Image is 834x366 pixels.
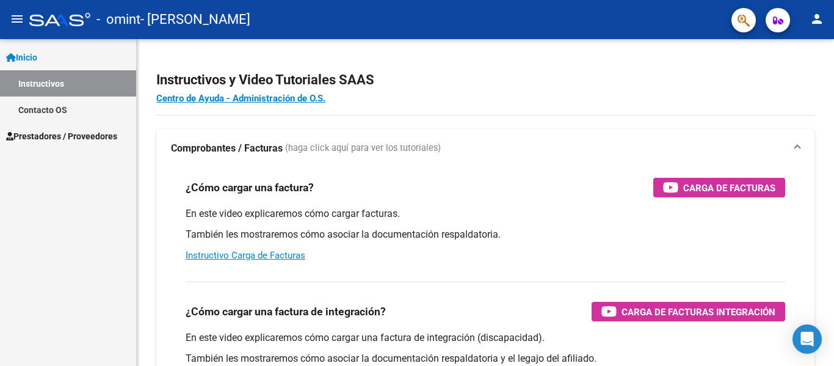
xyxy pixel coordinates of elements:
[285,142,441,155] span: (haga click aquí para ver los tutoriales)
[683,180,775,196] span: Carga de Facturas
[592,302,785,321] button: Carga de Facturas Integración
[186,250,305,261] a: Instructivo Carga de Facturas
[96,6,140,33] span: - omint
[186,179,314,196] h3: ¿Cómo cargar una factura?
[653,178,785,197] button: Carga de Facturas
[156,93,325,104] a: Centro de Ayuda - Administración de O.S.
[186,331,785,345] p: En este video explicaremos cómo cargar una factura de integración (discapacidad).
[186,303,386,320] h3: ¿Cómo cargar una factura de integración?
[140,6,250,33] span: - [PERSON_NAME]
[186,352,785,365] p: También les mostraremos cómo asociar la documentación respaldatoria y el legajo del afiliado.
[622,304,775,320] span: Carga de Facturas Integración
[792,324,822,354] div: Open Intercom Messenger
[186,228,785,241] p: También les mostraremos cómo asociar la documentación respaldatoria.
[156,129,814,168] mat-expansion-panel-header: Comprobantes / Facturas (haga click aquí para ver los tutoriales)
[6,130,117,143] span: Prestadores / Proveedores
[171,142,283,155] strong: Comprobantes / Facturas
[186,207,785,221] p: En este video explicaremos cómo cargar facturas.
[10,12,24,26] mat-icon: menu
[810,12,824,26] mat-icon: person
[6,51,37,64] span: Inicio
[156,68,814,92] h2: Instructivos y Video Tutoriales SAAS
